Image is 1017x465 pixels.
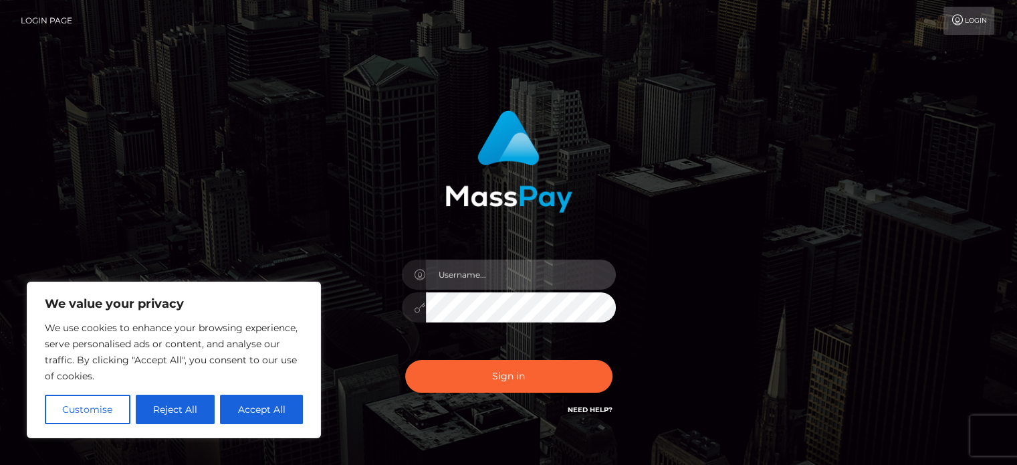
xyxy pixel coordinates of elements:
[21,7,72,35] a: Login Page
[405,360,612,393] button: Sign in
[943,7,994,35] a: Login
[136,395,215,424] button: Reject All
[220,395,303,424] button: Accept All
[45,296,303,312] p: We value your privacy
[45,320,303,384] p: We use cookies to enhance your browsing experience, serve personalised ads or content, and analys...
[426,260,616,290] input: Username...
[568,405,612,414] a: Need Help?
[45,395,130,424] button: Customise
[445,110,572,213] img: MassPay Login
[27,282,321,438] div: We value your privacy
